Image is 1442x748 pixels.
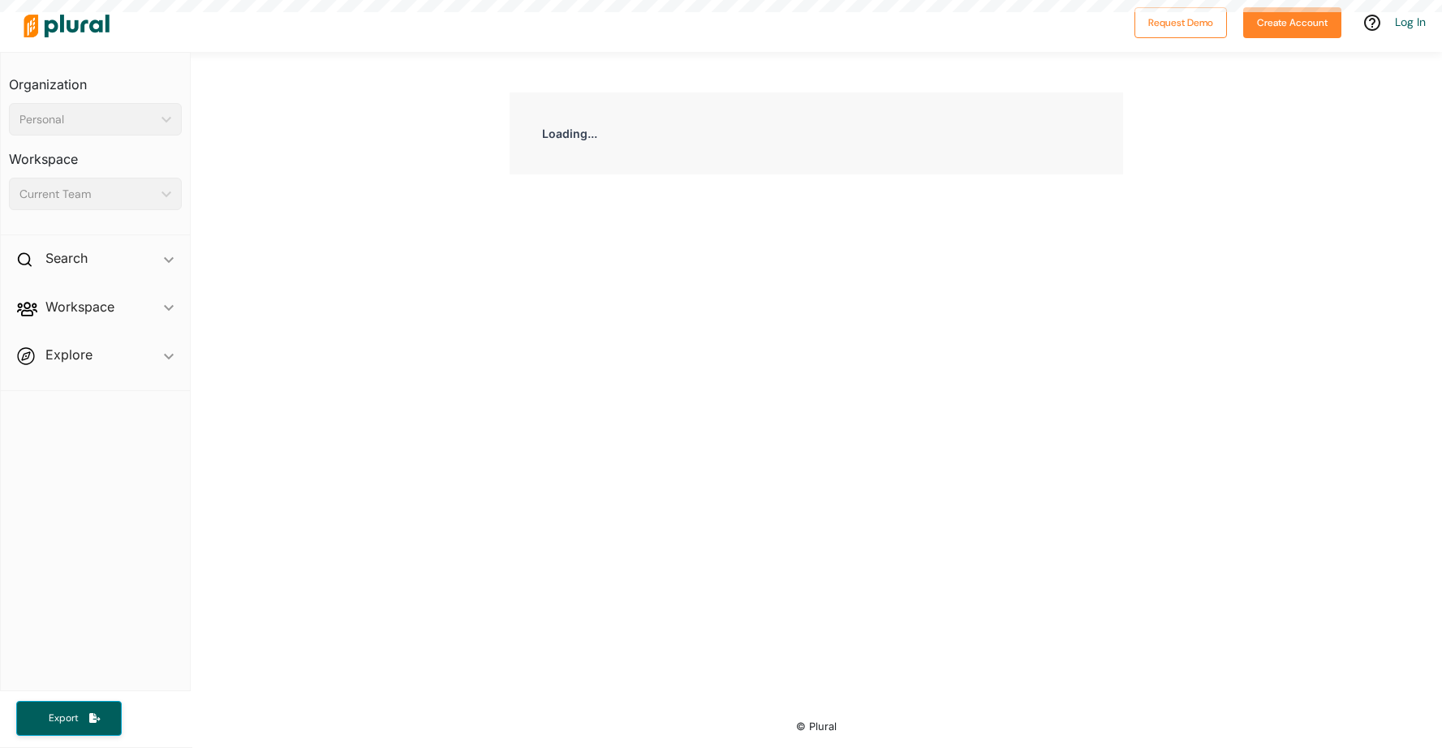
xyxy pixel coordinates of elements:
[19,186,155,203] div: Current Team
[37,711,89,725] span: Export
[19,111,155,128] div: Personal
[796,720,837,733] small: © Plural
[1243,7,1341,38] button: Create Account
[1134,13,1227,30] a: Request Demo
[9,61,182,97] h3: Organization
[45,249,88,267] h2: Search
[1395,15,1426,29] a: Log In
[510,92,1123,174] div: Loading...
[16,701,122,736] button: Export
[1243,13,1341,30] a: Create Account
[9,135,182,171] h3: Workspace
[1134,7,1227,38] button: Request Demo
